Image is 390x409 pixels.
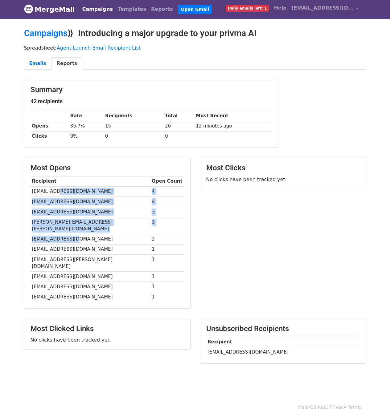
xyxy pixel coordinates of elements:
td: 3 [150,217,184,234]
td: 35.7% [69,121,104,131]
h3: Most Opens [31,164,184,172]
a: Templates [115,3,149,15]
th: Rate [69,111,104,121]
td: [EMAIL_ADDRESS][DOMAIN_NAME] [31,186,150,196]
th: Open Count [150,176,184,186]
p: Spreadsheet: [24,45,366,51]
td: 1 [150,292,184,302]
h3: Most Clicked Links [31,324,184,333]
td: 4 [150,196,184,207]
a: Reports [51,57,82,70]
td: 1 [150,272,184,282]
a: Agent Launch Email Recipient List [57,45,141,51]
h5: 42 recipients [31,98,272,105]
td: [EMAIL_ADDRESS][PERSON_NAME][DOMAIN_NAME] [31,254,150,272]
h3: Unsubscribed Recipients [206,324,360,333]
span: Daily emails left: 1 [226,5,269,12]
a: Reports [149,3,175,15]
td: [EMAIL_ADDRESS][DOMAIN_NAME] [31,244,150,254]
td: [EMAIL_ADDRESS][DOMAIN_NAME] [31,282,150,292]
td: [EMAIL_ADDRESS][DOMAIN_NAME] [31,196,150,207]
td: 12 minutes ago [195,121,272,131]
a: [EMAIL_ADDRESS][DOMAIN_NAME] [289,2,361,16]
th: Most Recent [195,111,272,121]
h2: ⟫ Introducing a major upgrade to your privma AI [24,28,366,38]
th: Recipients [104,111,163,121]
a: Open Gmail [178,5,212,14]
td: [EMAIL_ADDRESS][DOMAIN_NAME] [206,347,360,357]
td: [EMAIL_ADDRESS][DOMAIN_NAME] [31,272,150,282]
td: 2 [150,234,184,244]
h3: Most Clicks [206,164,360,172]
a: Daily emails left: 1 [223,2,272,14]
td: [EMAIL_ADDRESS][DOMAIN_NAME] [31,292,150,302]
th: Recipient [31,176,150,186]
p: No clicks have been tracked yet. [31,337,184,343]
iframe: Chat Widget [359,379,390,409]
th: Recipient [206,337,360,347]
a: Campaigns [80,3,115,15]
td: 1 [150,254,184,272]
p: No clicks have been tracked yet. [206,176,360,183]
a: Help [272,2,289,14]
h3: Summary [31,85,272,94]
td: [PERSON_NAME][EMAIL_ADDRESS][PERSON_NAME][DOMAIN_NAME] [31,217,150,234]
th: Clicks [31,131,69,141]
td: 1 [150,244,184,254]
span: [EMAIL_ADDRESS][DOMAIN_NAME] [292,4,353,12]
td: 26 [163,121,194,131]
th: Opens [31,121,69,131]
td: 4 [150,186,184,196]
td: 1 [150,282,184,292]
a: Emails [24,57,51,70]
td: 0 [104,131,163,141]
td: 0 [163,131,194,141]
img: MergeMail logo [24,4,33,14]
th: Total [163,111,194,121]
td: [EMAIL_ADDRESS][DOMAIN_NAME] [31,234,150,244]
td: 15 [104,121,163,131]
td: [EMAIL_ADDRESS][DOMAIN_NAME] [31,207,150,217]
td: 3 [150,207,184,217]
a: MergeMail [24,3,75,16]
td: 0% [69,131,104,141]
a: Campaigns [24,28,68,38]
